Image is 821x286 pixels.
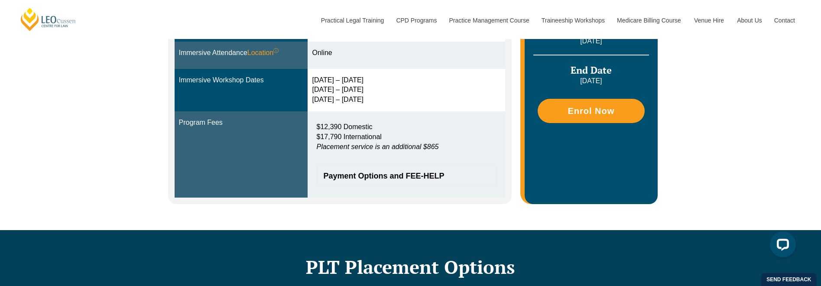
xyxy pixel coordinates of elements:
a: Contact [768,2,802,39]
div: Immersive Attendance [179,48,304,58]
a: Practice Management Course [443,2,535,39]
p: [DATE] [533,76,649,86]
span: $12,390 Domestic [316,123,372,130]
p: [DATE] [533,36,649,46]
span: Location [247,48,279,58]
span: Enrol Now [568,107,614,115]
a: Traineeship Workshops [535,2,610,39]
div: Online [312,48,501,58]
a: Practical Legal Training [315,2,390,39]
a: Venue Hire [688,2,730,39]
div: Immersive Workshop Dates [179,75,304,85]
a: Enrol Now [538,99,644,123]
a: CPD Programs [389,2,442,39]
span: End Date [571,64,612,76]
div: Program Fees [179,118,304,128]
span: Payment Options and FEE-HELP [323,172,481,180]
em: Placement service is an additional $865 [316,143,438,150]
div: [DATE] – [DATE] [DATE] – [DATE] [DATE] – [DATE] [312,75,501,105]
iframe: LiveChat chat widget [763,228,799,264]
a: Medicare Billing Course [610,2,688,39]
sup: ⓘ [273,48,279,54]
a: [PERSON_NAME] Centre for Law [19,7,77,32]
span: $17,790 International [316,133,381,140]
a: About Us [730,2,768,39]
h2: PLT Placement Options [164,256,658,278]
